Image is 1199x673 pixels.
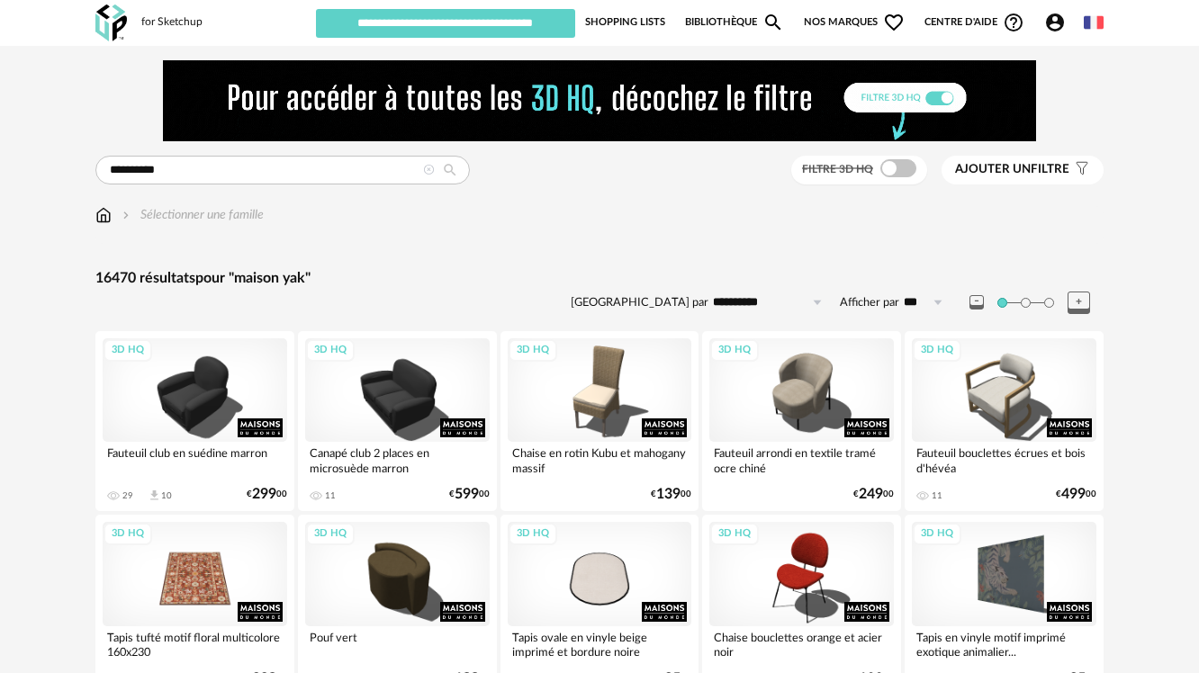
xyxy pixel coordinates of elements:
[95,4,127,41] img: OXP
[1069,162,1090,177] span: Filter icon
[195,271,311,285] span: pour "maison yak"
[942,156,1104,184] button: Ajouter unfiltre Filter icon
[651,489,691,500] div: € 00
[306,523,355,545] div: 3D HQ
[508,626,692,662] div: Tapis ovale en vinyle beige imprimé et bordure noire
[955,163,1031,175] span: Ajouter un
[802,164,873,175] span: Filtre 3D HQ
[912,626,1096,662] div: Tapis en vinyle motif imprimé exotique animalier...
[500,331,699,511] a: 3D HQ Chaise en rotin Kubu et mahogany massif €13900
[840,295,899,310] label: Afficher par
[95,331,294,511] a: 3D HQ Fauteuil club en suédine marron 29 Download icon 10 €29900
[1003,12,1024,33] span: Help Circle Outline icon
[305,626,490,662] div: Pouf vert
[298,331,497,511] a: 3D HQ Canapé club 2 places en microsuède marron 11 €59900
[702,331,901,511] a: 3D HQ Fauteuil arrondi en textile tramé ocre chiné €24900
[119,206,264,224] div: Sélectionner une famille
[859,489,883,500] span: 249
[103,626,287,662] div: Tapis tufté motif floral multicolore 160x230
[932,490,942,501] div: 11
[1056,489,1096,500] div: € 00
[1084,13,1104,32] img: fr
[883,12,905,33] span: Heart Outline icon
[571,295,708,310] label: [GEOGRAPHIC_DATA] par
[804,7,905,38] span: Nos marques
[252,489,276,500] span: 299
[449,489,490,500] div: € 00
[247,489,287,500] div: € 00
[455,489,479,500] span: 599
[508,442,692,478] div: Chaise en rotin Kubu et mahogany massif
[955,162,1069,177] span: filtre
[709,442,894,478] div: Fauteuil arrondi en textile tramé ocre chiné
[913,339,961,362] div: 3D HQ
[305,442,490,478] div: Canapé club 2 places en microsuède marron
[912,442,1096,478] div: Fauteuil bouclettes écrues et bois d'hévéa
[148,489,161,502] span: Download icon
[709,626,894,662] div: Chaise bouclettes orange et acier noir
[1044,12,1066,33] span: Account Circle icon
[104,523,152,545] div: 3D HQ
[710,339,759,362] div: 3D HQ
[104,339,152,362] div: 3D HQ
[161,490,172,501] div: 10
[163,60,1036,141] img: FILTRE%20HQ%20NEW_V1%20(4).gif
[853,489,894,500] div: € 00
[585,7,665,38] a: Shopping Lists
[103,442,287,478] div: Fauteuil club en suédine marron
[905,331,1104,511] a: 3D HQ Fauteuil bouclettes écrues et bois d'hévéa 11 €49900
[95,206,112,224] img: svg+xml;base64,PHN2ZyB3aWR0aD0iMTYiIGhlaWdodD0iMTciIHZpZXdCb3g9IjAgMCAxNiAxNyIgZmlsbD0ibm9uZSIgeG...
[1061,489,1086,500] span: 499
[325,490,336,501] div: 11
[122,490,133,501] div: 29
[141,15,203,30] div: for Sketchup
[95,269,1104,288] div: 16470 résultats
[913,523,961,545] div: 3D HQ
[509,523,557,545] div: 3D HQ
[710,523,759,545] div: 3D HQ
[509,339,557,362] div: 3D HQ
[685,7,784,38] a: BibliothèqueMagnify icon
[762,12,784,33] span: Magnify icon
[656,489,681,500] span: 139
[119,206,133,224] img: svg+xml;base64,PHN2ZyB3aWR0aD0iMTYiIGhlaWdodD0iMTYiIHZpZXdCb3g9IjAgMCAxNiAxNiIgZmlsbD0ibm9uZSIgeG...
[306,339,355,362] div: 3D HQ
[924,12,1024,33] span: Centre d'aideHelp Circle Outline icon
[1044,12,1074,33] span: Account Circle icon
